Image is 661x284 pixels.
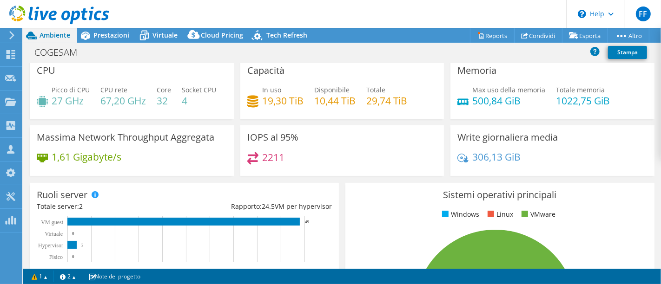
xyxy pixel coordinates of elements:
text: VM guest [41,219,63,226]
h4: 2211 [262,152,284,162]
h4: 32 [157,96,171,106]
h3: Write giornaliera media [457,132,558,142]
span: FF [636,6,651,21]
h4: 306,13 GiB [472,152,521,162]
text: 2 [81,243,84,247]
h3: Ruoli server [37,190,87,200]
text: 5 [90,268,93,274]
h3: IOPS al 95% [247,132,298,142]
span: Totale [366,85,385,94]
span: Virtuale [152,31,178,39]
span: CPU rete [100,85,127,94]
h1: COGESAM [30,47,92,58]
li: VMware [519,209,555,219]
h4: 29,74 TiB [366,96,408,106]
a: 1 [25,271,54,282]
h3: Sistemi operativi principali [352,190,648,200]
text: 0 [72,254,74,259]
div: Rapporto: VM per hypervisor [184,201,331,212]
text: 49 [305,219,310,224]
h3: Memoria [457,65,496,76]
h4: 1,61 Gigabyte/s [52,152,121,162]
a: Note del progetto [82,271,147,282]
text: 10 [112,268,118,274]
text: 15 [136,268,141,274]
span: Ambiente [40,31,70,39]
text: 30 [207,268,212,274]
span: Tech Refresh [266,31,307,39]
text: 40 [254,268,260,274]
span: 2 [79,202,83,211]
text: 25 [183,268,189,274]
li: Windows [440,209,479,219]
text: 50 [302,268,307,274]
span: Socket CPU [182,85,216,94]
h3: Capacità [247,65,284,76]
svg: \n [578,10,586,18]
li: Linux [485,209,513,219]
h4: 500,84 GiB [472,96,545,106]
div: Totale server: [37,201,184,212]
text: Fisico [49,254,63,260]
text: 35 [231,268,236,274]
text: 45 [278,268,284,274]
span: Totale memoria [556,85,605,94]
span: Disponibile [314,85,350,94]
h4: 67,20 GHz [100,96,146,106]
span: In uso [262,85,281,94]
h4: 27 GHz [52,96,90,106]
a: Condividi [514,28,562,43]
a: Stampa [608,46,647,59]
h4: 10,44 TiB [314,96,356,106]
h4: 19,30 TiB [262,96,304,106]
h3: Massima Network Throughput Aggregata [37,132,214,142]
h4: 4 [182,96,216,106]
text: Virtuale [45,231,63,237]
a: Altro [608,28,649,43]
span: Prestazioni [93,31,129,39]
span: Max uso della memoria [472,85,545,94]
a: Esporta [562,28,608,43]
h4: 1022,75 GiB [556,96,610,106]
a: Reports [470,28,515,43]
span: Core [157,85,171,94]
text: 0 [72,231,74,236]
text: 0 [66,268,69,274]
h3: CPU [37,65,55,76]
text: Hypervisor [38,242,63,249]
span: Cloud Pricing [201,31,243,39]
span: 24.5 [262,202,275,211]
text: 20 [159,268,165,274]
span: Picco di CPU [52,85,90,94]
a: 2 [53,271,82,282]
